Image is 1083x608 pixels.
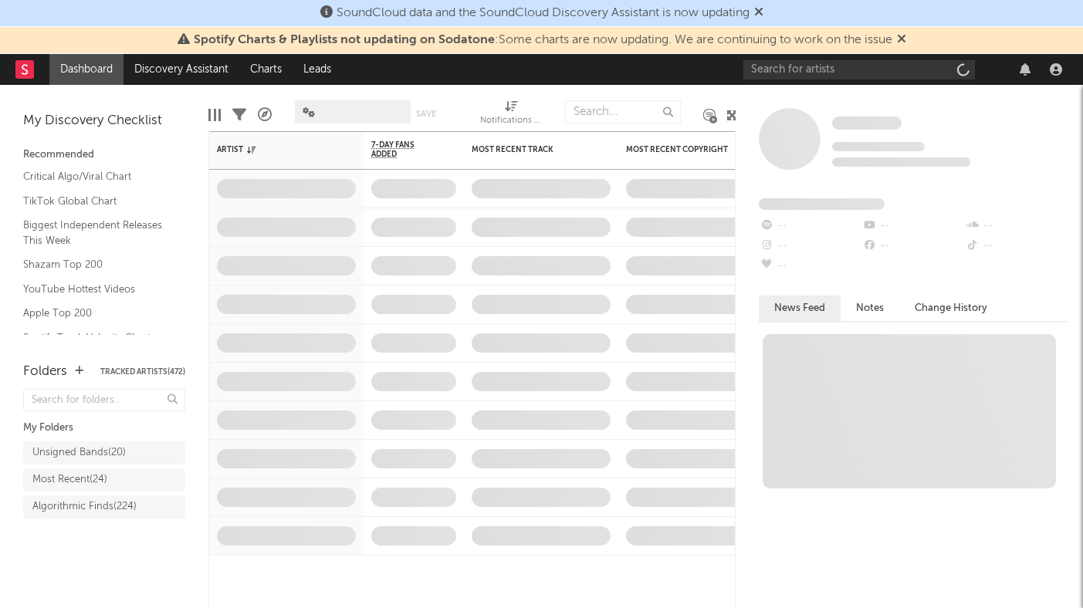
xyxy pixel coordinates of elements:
[32,444,126,462] div: Unsigned Bands ( 20 )
[899,296,1003,321] button: Change History
[832,157,970,167] span: 0 fans last week
[23,468,185,491] a: Most Recent(24)
[194,34,892,46] span: : Some charts are now updating. We are continuing to work on the issue
[565,100,681,123] input: Search...
[965,236,1068,256] div: --
[23,363,67,381] div: Folders
[23,419,185,437] div: My Folders
[49,54,124,85] a: Dashboard
[232,93,246,137] div: Filters
[23,329,170,346] a: Spotify Track Velocity Chart
[23,441,185,464] a: Unsigned Bands(20)
[832,142,925,151] span: Tracking Since: [DATE]
[23,217,170,248] a: Biggest Independent Releases This Week
[208,93,221,137] div: Edit Columns
[965,216,1068,236] div: --
[754,7,763,19] span: Dismiss
[23,495,185,518] a: Algorithmic Finds(224)
[743,60,975,79] input: Search for artists
[897,34,906,46] span: Dismiss
[480,112,542,130] div: Notifications (Artist)
[337,7,750,19] span: SoundCloud data and the SoundCloud Discovery Assistant is now updating
[759,198,885,210] span: Fans Added by Platform
[23,389,185,411] input: Search for folders...
[832,116,902,131] a: Some Artist
[124,54,239,85] a: Discovery Assistant
[841,296,899,321] button: Notes
[32,471,107,489] div: Most Recent ( 24 )
[416,110,436,118] button: Save
[23,168,170,185] a: Critical Algo/Viral Chart
[239,54,293,85] a: Charts
[759,256,861,276] div: --
[23,112,185,130] div: My Discovery Checklist
[480,93,542,137] div: Notifications (Artist)
[759,296,841,321] button: News Feed
[861,236,964,256] div: --
[472,145,587,154] div: Most Recent Track
[23,193,170,210] a: TikTok Global Chart
[759,236,861,256] div: --
[217,145,333,154] div: Artist
[258,93,272,137] div: A&R Pipeline
[759,216,861,236] div: --
[23,256,170,273] a: Shazam Top 200
[832,117,902,130] span: Some Artist
[32,498,137,516] div: Algorithmic Finds ( 224 )
[194,34,495,46] span: Spotify Charts & Playlists not updating on Sodatone
[100,368,185,376] button: Tracked Artists(472)
[371,140,433,159] span: 7-Day Fans Added
[293,54,342,85] a: Leads
[626,145,742,154] div: Most Recent Copyright
[23,146,185,164] div: Recommended
[23,305,170,322] a: Apple Top 200
[861,216,964,236] div: --
[23,281,170,298] a: YouTube Hottest Videos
